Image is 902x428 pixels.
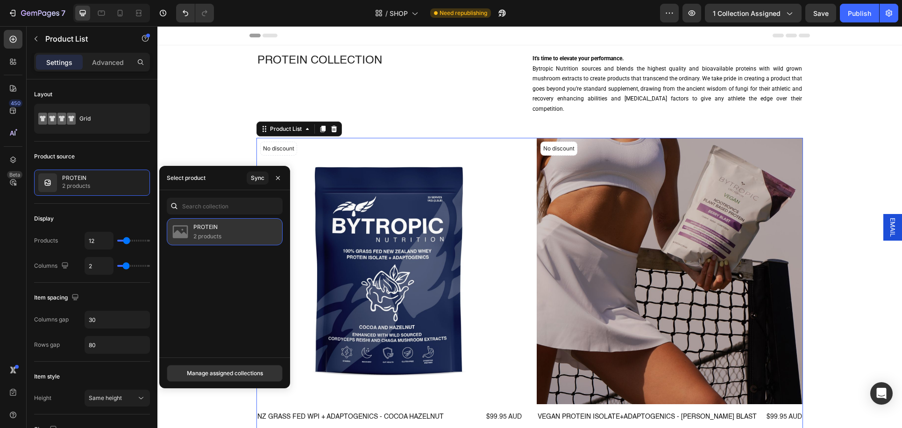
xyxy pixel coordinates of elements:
[34,214,54,223] div: Display
[99,27,370,43] h2: PROTEIN COLLECTION
[848,8,871,18] div: Publish
[34,236,58,245] div: Products
[731,192,740,211] span: EMAIL
[157,26,902,428] iframe: Design area
[34,292,81,304] div: Item spacing
[79,108,136,129] div: Grid
[111,99,146,107] div: Product List
[379,112,646,378] a: VEGAN PROTEIN ISOLATE+ADAPTOGENICS - BERRY BLAST
[247,171,269,185] button: Sync
[386,118,417,127] p: No discount
[34,152,75,161] div: Product source
[62,175,90,181] p: PROTEIN
[440,9,487,17] span: Need republishing
[45,33,125,44] p: Product List
[805,4,836,22] button: Save
[89,394,122,401] span: Same height
[34,315,69,324] div: Columns gap
[187,369,263,378] div: Manage assigned collections
[85,232,113,249] input: Auto
[34,260,71,272] div: Columns
[713,8,781,18] span: 1 collection assigned
[34,372,60,381] div: Item style
[167,174,206,182] div: Select product
[7,171,22,178] div: Beta
[62,181,90,191] p: 2 products
[46,57,72,67] p: Settings
[375,29,466,36] strong: It's time to elevate your performance.
[870,382,893,405] div: Open Intercom Messenger
[608,385,646,396] div: $99.95 AUD
[176,4,214,22] div: Undo/Redo
[85,257,113,274] input: Auto
[34,394,51,402] div: Height
[9,100,22,107] div: 450
[106,118,137,127] p: No discount
[840,4,879,22] button: Publish
[167,365,283,382] button: Manage assigned collections
[34,90,52,99] div: Layout
[328,385,365,396] div: $99.95 AUD
[167,198,283,214] input: Search collection
[251,174,264,182] div: Sync
[375,38,645,88] p: Bytropic Nutrition sources and blends the highest quality and bioavailable proteins with wild gro...
[99,385,287,396] a: NZ GRASS FED WPI + ADAPTOGENICS - COCOA HAZELNUT
[85,311,149,328] input: Auto
[813,9,829,17] span: Save
[171,222,190,241] img: collections
[38,173,57,192] img: collection feature img
[385,8,388,18] span: /
[379,385,600,396] a: VEGAN PROTEIN ISOLATE+ADAPTOGENICS - [PERSON_NAME] BLAST
[34,341,60,349] div: Rows gap
[92,57,124,67] p: Advanced
[85,336,149,353] input: Auto
[193,222,221,232] p: PROTEIN
[390,8,408,18] span: SHOP
[705,4,802,22] button: 1 collection assigned
[85,390,150,407] button: Same height
[99,112,365,378] a: NZ GRASS FED WPI + ADAPTOGENICS - COCOA HAZELNUT
[193,232,221,241] p: 2 products
[4,4,70,22] button: 7
[61,7,65,19] p: 7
